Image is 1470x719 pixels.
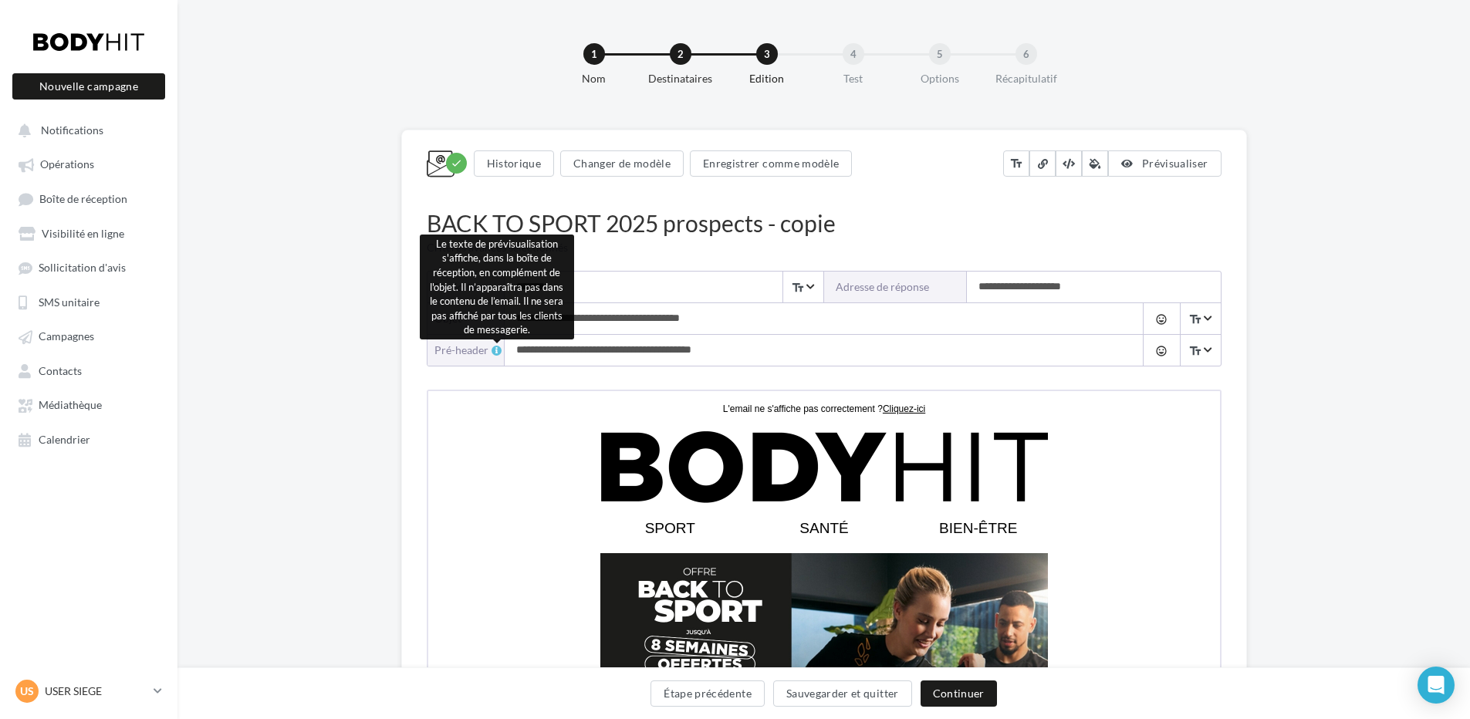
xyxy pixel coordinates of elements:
strong: 4 coachings 109,00 €/mois sur 6 mois [292,492,499,505]
div: BACK TO SPORT 2025 prospects - copie [427,207,1222,240]
a: Opérations [9,150,168,177]
div: 4 [843,43,864,65]
i: check [451,157,462,169]
button: tag_faces [1143,335,1179,366]
p: USER SIEGE [45,684,147,699]
img: BAN_MAIL_BTS_V2.jpg [172,162,620,332]
a: US USER SIEGE [12,677,165,706]
a: SMS unitaire [9,288,168,316]
i: tag_faces [1155,345,1168,357]
button: Nouvelle campagne [12,73,165,100]
button: Étape précédente [651,680,765,707]
span: SANTÉ [371,129,420,145]
span: Boîte de réception [39,192,127,205]
div: Le texte de prévisualisation s'affiche, dans la boîte de réception, en complément de l'objet. Il ... [420,235,574,339]
button: Notifications [9,116,162,143]
a: Médiathèque [9,390,168,418]
i: text_fields [791,280,805,295]
span: Médiathèque [39,399,102,412]
span: BIEN-ÊTRE [511,129,589,145]
a: Campagnes [9,322,168,349]
img: Logo_Body_Hit_Seul_BLACK.png [172,39,620,113]
span: Calendrier [39,433,90,446]
div: 1 [583,43,605,65]
button: Prévisualiser [1108,150,1221,177]
span: Select box activate [1180,303,1220,334]
div: Edition [718,71,816,86]
strong: + 4 séances offertes [340,505,451,518]
a: Boîte de réception [9,184,168,213]
span: 🔥 [272,405,519,437]
strong: BODY [431,365,471,380]
i: text_fields [1009,156,1023,171]
div: Pré-header [434,343,505,358]
div: Critères avancés sélectionnés [427,240,1222,255]
span: SPORT [217,129,267,145]
label: Adresse de réponse [824,272,967,302]
button: Changer de modèle [560,150,684,177]
a: Visibilité en ligne [9,219,168,247]
span: Priorisez votre forme et votre santé avec l’offre de rentrée HIT [288,349,504,380]
div: Open Intercom Messenger [1418,667,1455,704]
a: Profitez en ici [322,654,471,665]
a: Contacts [9,356,168,384]
span: Prévisualiser [1142,157,1208,170]
div: 5 [929,43,951,65]
button: text_fields [1003,150,1029,177]
div: 3 [756,43,778,65]
div: Nom [545,71,644,86]
button: tag_faces [1143,303,1179,334]
strong: Jusqu’à 8 semaines offertes* sur les abonnements de 6 ou 12 mois [272,405,519,437]
a: Sollicitation d'avis [9,253,168,281]
i: tag_faces [1155,313,1168,326]
button: Continuer [921,680,997,707]
a: Profitez en ici [322,552,471,562]
div: 2 [670,43,691,65]
button: Enregistrer comme modèle [690,150,852,177]
strong: 6 coachings 149,00 €/mois sur 6 mois [292,697,499,711]
span: Select box activate [782,272,823,302]
span: Notifications [41,123,103,137]
div: Destinataires [631,71,730,86]
i: text_fields [1188,343,1202,359]
span: Contacts [39,364,82,377]
span: Opérations [40,158,94,171]
span: Campagnes [39,330,94,343]
button: Sauvegarder et quitter [773,680,912,707]
div: 6 [1015,43,1037,65]
button: Historique [474,150,555,177]
span: L'email ne s'affiche pas correctement ? [295,12,455,23]
span: SMS unitaire [39,295,100,309]
div: Modifications enregistrées [446,153,467,174]
span: US [20,684,34,699]
i: text_fields [1188,312,1202,327]
strong: + 8 séances offertes [340,608,451,621]
span: Visibilité en ligne [42,227,124,240]
span: Select box activate [1180,335,1220,366]
a: Calendrier [9,425,168,453]
div: Test [804,71,903,86]
strong: 4 coachings 99,00 €/mois sur 12 mois [292,595,499,608]
div: Récapitulatif [977,71,1076,86]
span: * Offre valable en club ou en ligne via les liens de paiement sécurisés ci-dessous [277,437,515,464]
a: Cliquez-ici [455,12,497,23]
span: Sollicitation d'avis [39,262,126,275]
div: Options [890,71,989,86]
